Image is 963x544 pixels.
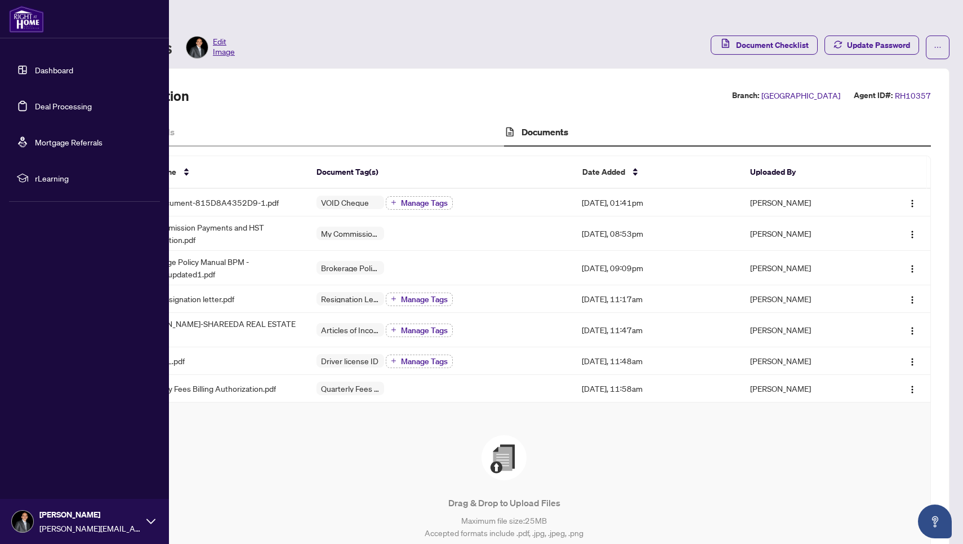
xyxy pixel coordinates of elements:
td: [DATE], 11:17am [573,285,741,313]
td: [PERSON_NAME] [741,313,874,347]
img: Logo [908,295,917,304]
td: [DATE], 08:53pm [573,216,741,251]
span: Manage Tags [401,199,448,207]
button: Manage Tags [386,293,453,306]
td: [PERSON_NAME] [741,285,874,313]
label: Branch: [732,89,759,102]
img: Logo [908,385,917,394]
td: [PERSON_NAME] [741,189,874,216]
span: Driver license ID [316,357,383,365]
span: [PERSON_NAME][EMAIL_ADDRESS][DOMAIN_NAME] [39,522,141,534]
span: Edit Image [213,36,235,59]
span: Date Added [582,166,625,178]
button: Logo [903,224,921,242]
span: Document Checklist [736,36,809,54]
button: Manage Tags [386,355,453,368]
span: [PERSON_NAME]-SHAREEDA REAL ESTATE INC.pdf [140,317,298,342]
button: Logo [903,379,921,397]
span: Brokerage Policy Manual BPM - [DATE]_updated1.pdf [140,255,298,280]
span: My Commission Payments and HST Registration.pdf [140,221,298,246]
span: Manage Tags [401,357,448,365]
span: Manage Tags [401,326,448,334]
span: plus [391,200,396,205]
button: Logo [903,193,921,211]
img: Profile Icon [12,511,33,532]
span: PDF document-815D8A4352D9-1.pdf [140,196,279,209]
td: [PERSON_NAME] [741,375,874,403]
span: Update Password [847,36,910,54]
th: Uploaded By [741,156,874,189]
span: Quarterly Fees Billing Authorization [316,384,384,392]
th: File Name [131,156,307,189]
td: [DATE], 09:09pm [573,251,741,285]
h4: Documents [521,125,568,139]
td: [PERSON_NAME] [741,216,874,251]
td: [DATE], 11:48am [573,347,741,375]
img: Profile Icon [186,37,208,58]
th: Document Tag(s) [307,156,573,189]
span: Manage Tags [401,295,448,303]
span: plus [391,327,396,333]
button: Manage Tags [386,196,453,210]
span: rLearning [35,172,152,184]
button: Logo [903,352,921,370]
span: [PERSON_NAME] [39,508,141,521]
td: [PERSON_NAME] [741,347,874,375]
span: ellipsis [934,43,942,51]
img: Logo [908,199,917,208]
span: My Commission Payments and HST Registration [316,229,384,237]
img: logo [9,6,44,33]
a: Mortgage Referrals [35,137,102,147]
button: Document Checklist [711,36,818,55]
span: Brokerage Policy Manual [316,264,384,272]
span: Resignation Letter (From previous Brokerage) [316,295,384,303]
th: Date Added [573,156,741,189]
button: Logo [903,290,921,308]
td: [PERSON_NAME] [741,251,874,285]
span: IPRO Resignation letter.pdf [140,293,234,305]
button: Update Password [824,36,919,55]
button: Logo [903,321,921,339]
img: Logo [908,326,917,335]
img: Logo [908,230,917,239]
button: Manage Tags [386,324,453,337]
td: [DATE], 01:41pm [573,189,741,216]
button: Open asap [918,505,952,538]
span: Quarterly Fees Billing Authorization.pdf [140,382,276,395]
span: RH10357 [895,89,931,102]
span: plus [391,296,396,302]
p: Maximum file size: 25 MB Accepted formats include .pdf, .jpg, .jpeg, .png [100,514,908,539]
a: Dashboard [35,65,73,75]
img: File Upload [481,435,527,480]
span: VOID Cheque [316,198,373,206]
span: Articles of Incorporation [316,326,384,334]
img: Logo [908,264,917,273]
label: Agent ID#: [854,89,893,102]
img: Logo [908,357,917,366]
td: [DATE], 11:47am [573,313,741,347]
td: [DATE], 11:58am [573,375,741,403]
button: Logo [903,259,921,277]
span: plus [391,358,396,364]
span: [GEOGRAPHIC_DATA] [761,89,840,102]
p: Drag & Drop to Upload Files [100,496,908,510]
a: Deal Processing [35,101,92,111]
